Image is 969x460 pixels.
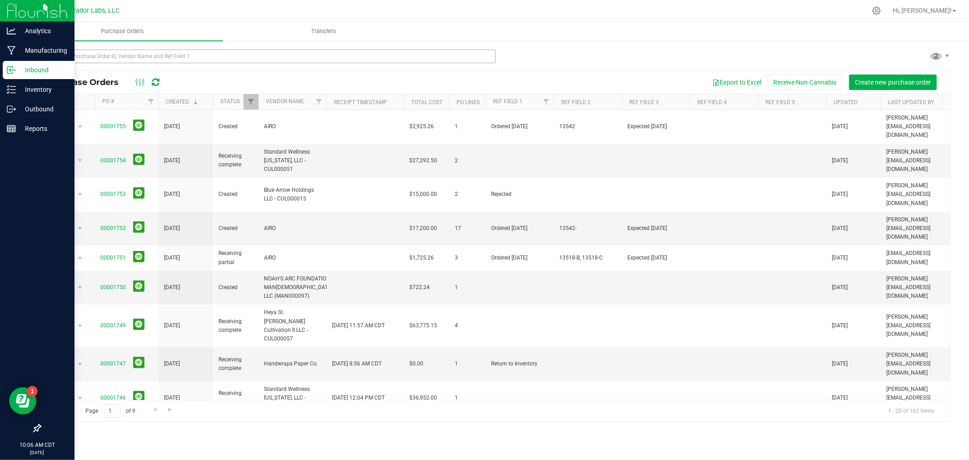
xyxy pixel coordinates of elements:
a: Ref Field 4 [697,99,727,105]
span: [PERSON_NAME][EMAIL_ADDRESS][DOMAIN_NAME] [886,215,957,242]
p: [DATE] [4,449,70,456]
p: Inventory [16,84,70,95]
span: Ordered [DATE] [491,122,548,131]
span: $0.00 [409,360,423,368]
span: Receiving complete [219,152,253,169]
p: Inbound [16,65,70,75]
span: Receiving complete [219,317,253,335]
span: [DATE] [832,190,848,199]
span: Receiving partial [219,249,253,266]
span: NOAH'S ARC FOUNDATION MAN[DEMOGRAPHIC_DATA], LLC (MAN000097) [264,275,334,301]
a: Ref Field 5 [765,99,795,105]
span: Standard Wellness [US_STATE], LLC - CUL000051 [264,385,321,411]
a: Receipt Timestamp [334,99,387,105]
span: [PERSON_NAME][EMAIL_ADDRESS][DOMAIN_NAME] [886,148,957,174]
span: [DATE] 8:56 AM CDT [332,360,382,368]
span: $1,725.26 [409,254,434,262]
a: Vendor Name [266,98,304,105]
button: Receive Non-Cannabis [767,75,842,90]
inline-svg: Inventory [7,85,16,94]
span: [PERSON_NAME][EMAIL_ADDRESS][DOMAIN_NAME] [886,313,957,339]
span: [PERSON_NAME][EMAIL_ADDRESS][DOMAIN_NAME] [886,351,957,377]
span: 1 [455,394,480,402]
span: Created [219,122,253,131]
span: Transfers [299,27,348,35]
a: 00001749 [100,322,126,329]
inline-svg: Inbound [7,65,16,75]
iframe: Resource center [9,387,36,415]
a: PO Lines [457,99,480,105]
span: 13542- [559,224,616,233]
span: [DATE] [832,360,848,368]
a: 00001746 [100,395,126,401]
a: Ref Field 2 [561,99,591,105]
p: 10:06 AM CDT [4,441,70,449]
span: 1 [455,122,480,131]
span: [DATE] [832,283,848,292]
span: 13542 [559,122,616,131]
a: Ref Field 3 [629,99,659,105]
a: Filter [243,94,258,110]
span: Purchase Orders [89,27,156,35]
span: $722.24 [409,283,430,292]
button: Create new purchase order [849,75,937,90]
span: Receiving complete [219,355,253,373]
span: Blue Arrow Holdings LLC - CUL000015 [264,186,321,203]
span: $2,925.26 [409,122,434,131]
span: [PERSON_NAME][EMAIL_ADDRESS][DOMAIN_NAME] [886,181,957,208]
span: Return to Inventory [491,360,548,368]
span: Curador Labs, LLC [66,7,119,15]
span: [DATE] [164,156,180,165]
span: select [75,358,86,370]
span: [PERSON_NAME][EMAIL_ADDRESS][DOMAIN_NAME] [886,275,957,301]
inline-svg: Analytics [7,26,16,35]
span: select [75,281,86,294]
span: Create new purchase order [855,79,931,86]
span: select [75,392,86,405]
span: Rejected [491,190,548,199]
span: $17,200.00 [409,224,437,233]
p: Reports [16,123,70,134]
span: [DATE] [832,394,848,402]
span: [DATE] 12:04 PM CDT [332,394,385,402]
span: Expected [DATE] [627,224,685,233]
span: [DATE] [164,321,180,330]
span: 3 [455,254,480,262]
a: 00001747 [100,360,126,367]
span: [DATE] [164,360,180,368]
span: 1 [455,283,480,292]
span: 1 - 20 of 162 items [881,404,941,418]
inline-svg: Outbound [7,105,16,114]
span: select [75,320,86,332]
a: 00001754 [100,157,126,164]
p: Manufacturing [16,45,70,56]
span: select [75,120,86,133]
p: Analytics [16,25,70,36]
span: select [75,154,86,167]
span: Ordered [DATE] [491,254,548,262]
span: [DATE] [164,190,180,199]
a: 00001753 [100,191,126,197]
span: select [75,252,86,265]
a: Ref Field 1 [493,98,522,105]
span: [DATE] [832,254,848,262]
a: Total Cost [411,99,442,105]
span: [DATE] [832,224,848,233]
span: Heya St. [PERSON_NAME] Cultivation II LLC - CUL000057 [264,308,321,343]
span: [DATE] [832,122,848,131]
a: Updated [834,99,858,105]
a: Status [220,98,240,105]
span: 2 [455,190,480,199]
span: [DATE] [164,254,180,262]
span: AIRO [264,122,321,131]
a: Go to the next page [149,404,162,416]
span: $27,292.50 [409,156,437,165]
span: [DATE] 11:57 AM CDT [332,321,385,330]
a: Transfers [223,22,424,41]
span: 2 [455,156,480,165]
button: Export to Excel [706,75,767,90]
input: 1 [104,404,120,418]
span: [PERSON_NAME][EMAIL_ADDRESS][DOMAIN_NAME] [886,385,957,411]
a: 00001750 [100,284,126,290]
span: Hi, [PERSON_NAME]! [893,7,952,14]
